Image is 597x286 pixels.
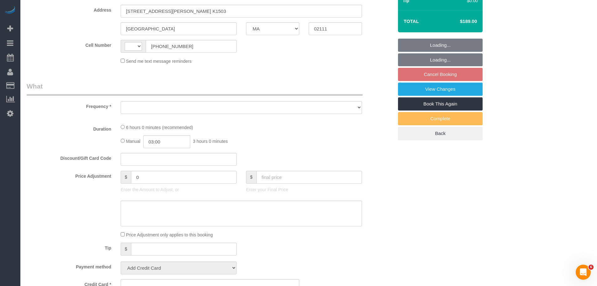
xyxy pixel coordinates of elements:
[126,232,213,237] span: Price Adjustment only applies to this booking
[589,265,594,270] span: 6
[121,22,237,35] input: City
[22,153,116,161] label: Discount/Gift Card Code
[121,171,131,184] span: $
[4,6,16,15] img: Automaid Logo
[22,171,116,179] label: Price Adjustment
[126,125,193,130] span: 6 hours 0 minutes (recommended)
[22,5,116,13] label: Address
[121,243,131,256] span: $
[126,139,140,144] span: Manual
[246,171,256,184] span: $
[576,265,591,280] iframe: Intercom live chat
[22,243,116,251] label: Tip
[404,19,419,24] strong: Total
[22,124,116,132] label: Duration
[22,40,116,48] label: Cell Number
[121,186,237,193] p: Enter the Amount to Adjust, or
[398,97,483,111] a: Book This Again
[256,171,362,184] input: final price
[126,59,191,64] span: Send me text message reminders
[193,139,228,144] span: 3 hours 0 minutes
[309,22,362,35] input: Zip Code
[441,19,477,24] h4: $189.00
[246,186,362,193] p: Enter your Final Price
[27,82,363,96] legend: What
[398,127,483,140] a: Back
[22,101,116,110] label: Frequency *
[398,83,483,96] a: View Changes
[22,262,116,270] label: Payment method
[146,40,237,53] input: Cell Number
